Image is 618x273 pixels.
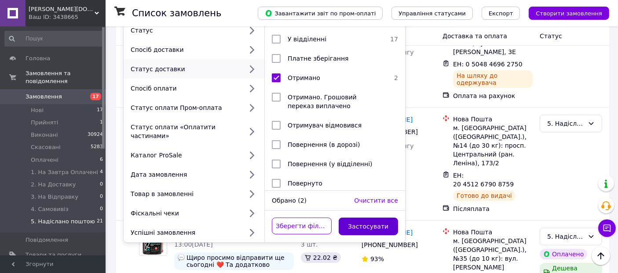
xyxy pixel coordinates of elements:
span: 0 [100,205,103,213]
div: Обрано (2) [268,196,351,205]
span: 17 [387,35,398,44]
span: Платне зберігання [288,55,349,62]
h1: Список замовлень [132,8,221,18]
a: Створити замовлення [520,9,609,16]
span: Створити замовлення [536,10,602,17]
span: Повернення (у відділенні) [288,160,373,167]
span: 1 [100,119,103,127]
span: 13:00[DATE] [174,241,213,248]
a: 4 товара у замовленні [174,82,247,89]
span: У відділенні [288,36,326,43]
span: 17 [90,93,101,100]
span: ЕН: 0 5048 4696 2750 [453,61,523,68]
span: Управління статусами [399,10,466,17]
span: 5. Надіслано поштою [31,218,95,226]
span: 2 [387,73,398,82]
span: Нові [31,106,44,114]
span: 4. Самовивіз [31,205,69,213]
div: Оплата на рахунок [453,91,533,100]
div: Нова Пошта [453,228,533,237]
button: Створити замовлення [529,7,609,20]
input: Пошук [4,31,104,47]
span: Завантажити звіт по пром-оплаті [265,9,376,17]
span: 0 [100,193,103,201]
div: Післяплата [453,204,533,213]
div: 5. Надіслано поштою [547,119,584,128]
span: Товари та послуги [26,251,81,259]
div: Статус [127,26,242,35]
div: Оплачено [540,249,587,259]
button: Експорт [482,7,520,20]
span: 21 [97,218,103,226]
span: Доставка та оплата [442,33,507,40]
span: Повернення (в дорозі) [288,141,360,148]
span: Повернуто [288,180,322,187]
span: Замовлення [26,93,62,101]
span: Скасовані [31,143,61,151]
span: Оплачені [31,156,59,164]
span: Замовлення та повідомлення [26,69,106,85]
div: Фіскальні чеки [127,209,242,218]
span: Отримувач відмовився [288,122,362,129]
img: :speech_balloon: [178,254,185,261]
span: 6 [100,156,103,164]
button: Наверх [592,247,610,265]
button: Завантажити звіт по пром-оплаті [258,7,383,20]
span: Прийняті [31,119,58,127]
span: Отримано [288,74,320,81]
span: 30924 [88,131,103,139]
div: Спосіб оплати [127,84,242,93]
div: Товар в замовленні [127,189,242,198]
div: 5. Надіслано поштою [547,232,584,241]
span: 0 [100,181,103,189]
span: 93% [370,255,384,262]
span: Експорт [489,10,513,17]
div: Успішні замовлення [127,228,242,237]
span: Головна [26,55,50,62]
span: [PHONE_NUMBER] [362,241,418,248]
span: ЕН: 20 4512 6790 8759 [453,172,514,188]
div: Дата замовлення [127,170,242,179]
button: Застосувати [339,218,399,235]
div: На шляху до одержувача [453,70,533,88]
button: Управління статусами [391,7,473,20]
span: 5283 [91,143,103,151]
span: 4 [100,168,103,176]
span: Щиро просимо відправити ще сьогодні ❤️ Та додатково обмотати Парвостоп плівкою, щоб дезінфекційни... [186,254,290,268]
div: м. [GEOGRAPHIC_DATA] ([GEOGRAPHIC_DATA].), №14 (до 30 кг): просп. Центральний (ран. Леніна), 173/2 [453,124,533,167]
button: Чат з покупцем [598,219,616,237]
div: Спосіб доставки [127,45,242,54]
div: Статус оплати Пром-оплата [127,103,242,112]
div: Статус доставки [127,65,242,73]
div: Готово до видачі [453,190,516,201]
span: Статус [540,33,562,40]
span: Повідомлення [26,236,68,244]
span: 3 шт. [301,241,318,248]
span: 17 [97,106,103,114]
span: 2. На Доставку [31,181,76,189]
span: 1. На Завтра Оплачені [31,168,98,176]
div: 22.02 ₴ [301,252,341,263]
span: Зберегти фільтр [276,222,328,230]
button: Зберегти фільтр [272,218,332,234]
span: Виконані [31,131,58,139]
span: Отримано. Грошовий переказ виплачено [288,94,357,109]
span: Очистити все [354,197,398,204]
span: 3. На Відправку [31,193,78,201]
span: JOSIZOO- josizoo.com.ua [29,5,95,13]
div: Статус оплати «Оплатити частинами» [127,123,242,140]
div: Нова Пошта [453,115,533,124]
div: Каталог ProSale [127,151,242,160]
div: Ваш ID: 3438665 [29,13,106,21]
